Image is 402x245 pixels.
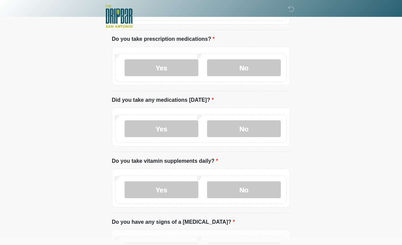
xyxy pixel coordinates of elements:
[207,182,281,198] label: No
[112,35,215,43] label: Do you take prescription medications?
[207,60,281,76] label: No
[125,60,198,76] label: Yes
[125,121,198,137] label: Yes
[112,157,218,165] label: Do you take vitamin supplements daily?
[112,218,235,226] label: Do you have any signs of a [MEDICAL_DATA]?
[207,121,281,137] label: No
[105,5,133,29] img: The DRIPBaR - San Antonio Fossil Creek Logo
[112,96,214,104] label: Did you take any medications [DATE]?
[125,182,198,198] label: Yes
